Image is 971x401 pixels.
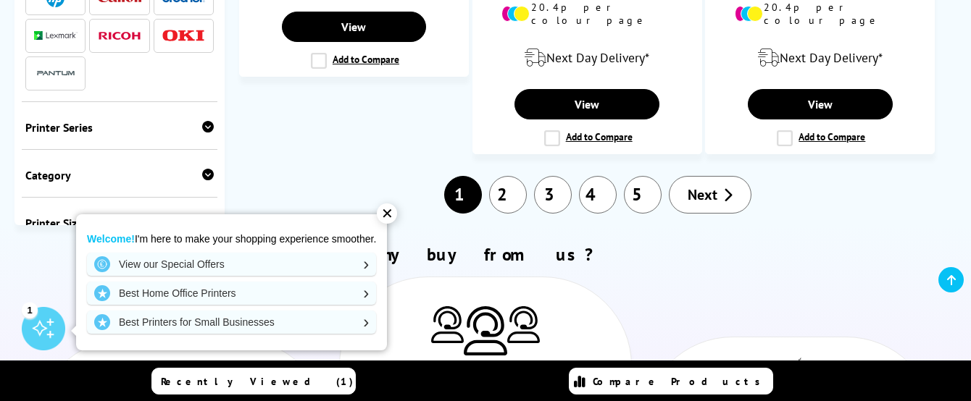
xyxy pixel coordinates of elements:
img: OKI [162,30,205,42]
li: 20.4p per colour page [501,1,672,27]
img: Lexmark [34,31,78,40]
img: Printer Experts [431,306,464,343]
div: ✕ [377,203,397,224]
a: 4 [579,176,617,214]
h2: Why buy from us? [29,243,942,266]
span: Next [688,185,717,204]
img: Printer Experts [507,306,540,343]
div: modal_delivery [480,38,694,78]
a: Pantum [34,64,78,83]
label: Add to Compare [311,53,399,69]
a: Best Printers for Small Businesses [87,311,376,334]
span: Compare Products [593,375,768,388]
a: 2 [489,176,527,214]
a: Recently Viewed (1) [151,368,356,394]
div: modal_delivery [713,38,927,78]
div: Printer Size [25,216,214,230]
a: 5 [624,176,662,214]
a: View [514,89,659,119]
a: View [282,12,426,42]
div: Category [25,168,214,182]
img: Pantum [34,64,78,82]
a: Next [669,176,751,214]
strong: Welcome! [87,233,135,245]
span: Recently Viewed (1) [161,375,354,388]
img: Ricoh [98,32,141,40]
p: I'm here to make your shopping experience smoother. [87,232,376,245]
a: View [748,89,892,119]
img: Printer Experts [464,306,507,356]
a: Lexmark [34,27,78,45]
div: 1 [22,302,38,318]
li: 20.4p per colour page [735,1,906,27]
a: View our Special Offers [87,253,376,276]
label: Add to Compare [777,130,865,146]
div: Printer Series [25,120,214,135]
a: OKI [162,27,205,45]
label: Add to Compare [544,130,633,146]
a: Compare Products [569,368,773,394]
a: Best Home Office Printers [87,282,376,305]
a: 3 [534,176,572,214]
a: Ricoh [98,27,141,45]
